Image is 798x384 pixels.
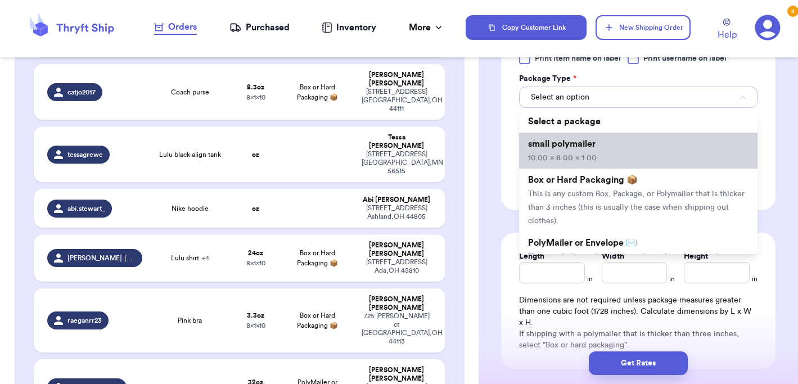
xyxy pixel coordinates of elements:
[466,15,587,40] button: Copy Customer Link
[246,322,265,329] span: 8 x 1 x 10
[519,328,758,351] p: If shipping with a polymailer that is thicker than three inches, select "Box or hard packaging".
[528,175,638,184] span: Box or Hard Packaging 📦
[362,196,432,204] div: Abi [PERSON_NAME]
[67,204,105,213] span: abi.stewart_
[535,53,621,64] span: Print item name on label
[519,295,758,351] div: Dimensions are not required unless package measures greater than one cubic foot (1728 inches). Ca...
[67,88,96,97] span: catjo2017
[297,84,338,101] span: Box or Hard Packaging 📦
[718,19,737,42] a: Help
[362,241,432,258] div: [PERSON_NAME] [PERSON_NAME]
[362,71,432,88] div: [PERSON_NAME] [PERSON_NAME]
[154,20,197,35] a: Orders
[229,21,290,34] a: Purchased
[589,351,688,375] button: Get Rates
[684,251,708,262] label: Height
[247,312,264,319] strong: 3.3 oz
[528,238,637,247] span: PolyMailer or Envelope ✉️
[409,21,444,34] div: More
[362,295,432,312] div: [PERSON_NAME] [PERSON_NAME]
[643,53,727,64] span: Print username on label
[362,150,432,175] div: [STREET_ADDRESS] [GEOGRAPHIC_DATA] , MN 56515
[528,154,597,162] span: 10.00 x 8.00 x 1.00
[596,15,690,40] button: New Shipping Order
[362,88,432,113] div: [STREET_ADDRESS] [GEOGRAPHIC_DATA] , OH 44111
[752,274,758,283] span: in
[718,28,737,42] span: Help
[67,150,103,159] span: tessagrewe
[297,312,338,329] span: Box or Hard Packaging 📦
[246,94,265,101] span: 8 x 1 x 10
[252,151,259,158] strong: oz
[362,366,432,383] div: [PERSON_NAME] [PERSON_NAME]
[528,139,596,148] span: small polymailer
[246,260,265,266] span: 8 x 1 x 10
[528,117,601,126] span: Select a package
[248,250,263,256] strong: 24 oz
[362,204,432,221] div: [STREET_ADDRESS] Ashland , OH 44805
[172,204,209,213] span: Nike hoodie
[67,316,102,325] span: raeganrr23
[362,312,432,346] div: 725 [PERSON_NAME] ct [GEOGRAPHIC_DATA] , OH 44113
[519,251,544,262] label: Length
[531,92,589,103] span: Select an option
[178,316,202,325] span: Pink bra
[154,20,197,34] div: Orders
[171,88,209,97] span: Coach purse
[362,258,432,275] div: [STREET_ADDRESS] Ada , OH 45810
[322,21,376,34] a: Inventory
[252,205,259,212] strong: oz
[297,250,338,266] span: Box or Hard Packaging 📦
[159,150,221,159] span: Lulu black align tank
[362,133,432,150] div: Tessa [PERSON_NAME]
[528,190,745,225] span: This is any custom Box, Package, or Polymailer that is thicker than 3 inches (this is usually the...
[602,251,624,262] label: Width
[669,274,675,283] span: in
[755,15,781,40] a: 3
[171,254,209,263] span: Lulu shirt
[587,274,593,283] span: in
[247,84,264,91] strong: 8.3 oz
[519,73,576,84] label: Package Type
[67,254,136,263] span: [PERSON_NAME].[PERSON_NAME]
[201,255,209,261] span: + 4
[528,253,739,288] span: This is only for mailers and envelopes less than 3 inches thick. If your envelope is over 18” in ...
[519,87,758,108] button: Select an option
